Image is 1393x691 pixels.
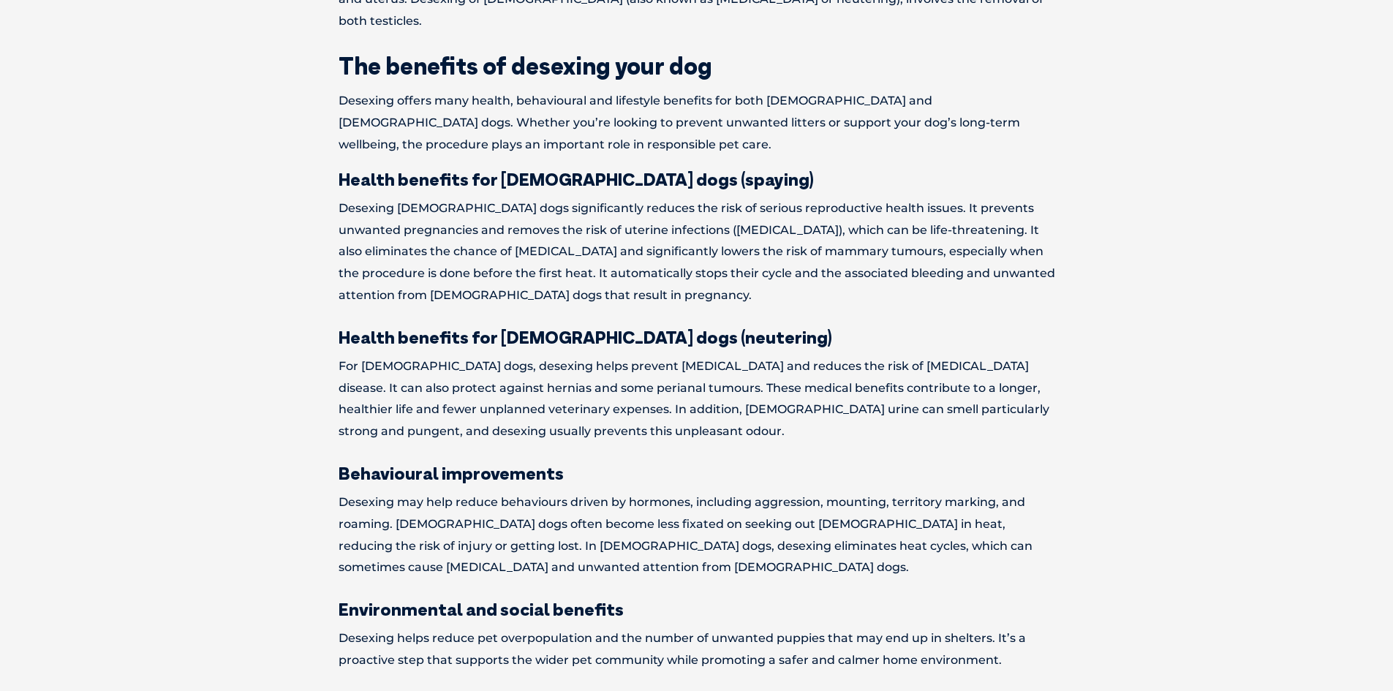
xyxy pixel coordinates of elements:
[339,491,1055,578] p: Desexing may help reduce behaviours driven by hormones, including aggression, mounting, territory...
[339,355,1055,442] p: For [DEMOGRAPHIC_DATA] dogs, desexing helps prevent [MEDICAL_DATA] and reduces the risk of [MEDIC...
[339,197,1055,306] p: Desexing [DEMOGRAPHIC_DATA] dogs significantly reduces the risk of serious reproductive health is...
[339,464,1055,482] h3: Behavioural improvements
[339,170,1055,188] h3: Health benefits for [DEMOGRAPHIC_DATA] dogs (spaying)
[339,627,1055,671] p: Desexing helps reduce pet overpopulation and the number of unwanted puppies that may end up in sh...
[339,54,1055,78] h2: The benefits of desexing your dog
[339,90,1055,155] p: Desexing offers many health, behavioural and lifestyle benefits for both [DEMOGRAPHIC_DATA] and [...
[339,600,1055,618] h3: Environmental and social benefits
[339,328,1055,346] h3: Health benefits for [DEMOGRAPHIC_DATA] dogs (neutering)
